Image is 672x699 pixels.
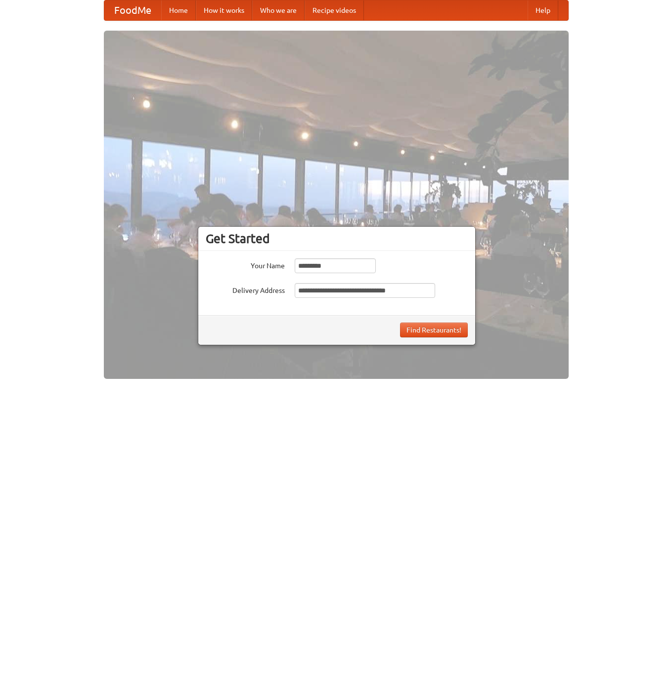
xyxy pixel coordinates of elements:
a: FoodMe [104,0,161,20]
a: Home [161,0,196,20]
a: How it works [196,0,252,20]
label: Delivery Address [206,283,285,295]
label: Your Name [206,258,285,271]
a: Who we are [252,0,305,20]
button: Find Restaurants! [400,323,468,337]
a: Help [528,0,558,20]
h3: Get Started [206,231,468,246]
a: Recipe videos [305,0,364,20]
